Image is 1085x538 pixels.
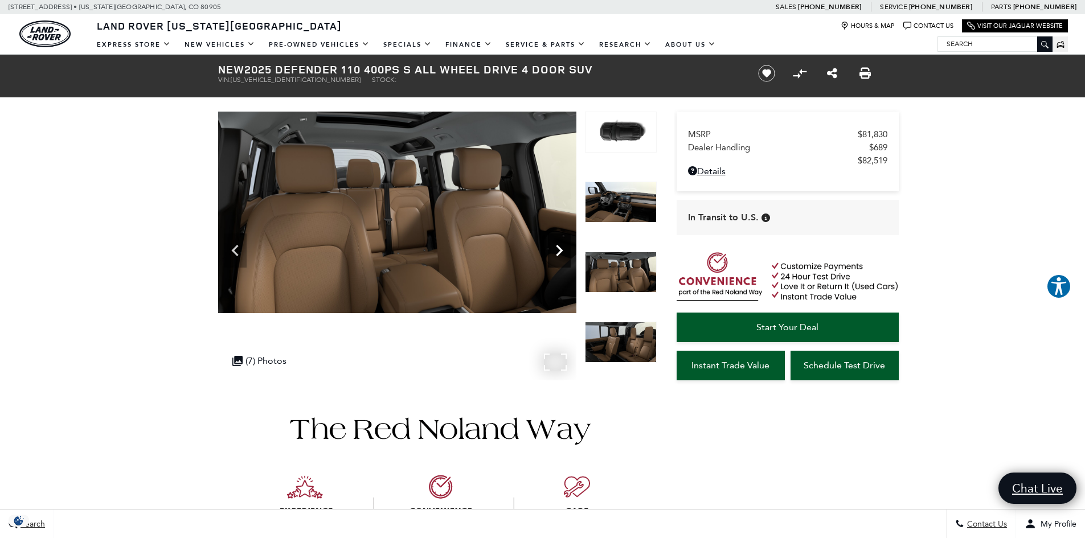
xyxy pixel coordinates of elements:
[19,20,71,47] a: land-rover
[227,350,292,372] div: (7) Photos
[1013,2,1076,11] a: [PHONE_NUMBER]
[658,35,723,55] a: About Us
[761,213,770,222] div: Vehicle has shipped from factory of origin. Estimated time of delivery to Retailer is on average ...
[218,76,231,84] span: VIN:
[688,129,887,139] a: MSRP $81,830
[585,322,657,363] img: New 2025 Carpathian Grey LAND ROVER 400PS S image 7
[841,22,895,30] a: Hours & Map
[776,3,796,11] span: Sales
[1046,274,1071,299] button: Explore your accessibility options
[90,19,349,32] a: Land Rover [US_STATE][GEOGRAPHIC_DATA]
[6,515,32,527] img: Opt-Out Icon
[677,313,899,342] a: Start Your Deal
[90,35,723,55] nav: Main Navigation
[688,142,869,153] span: Dealer Handling
[1016,510,1085,538] button: Open user profile menu
[858,155,887,166] span: $82,519
[677,351,785,380] a: Instant Trade Value
[218,61,244,77] strong: New
[798,2,861,11] a: [PHONE_NUMBER]
[964,519,1007,529] span: Contact Us
[688,211,759,224] span: In Transit to U.S.
[6,515,32,527] section: Click to Open Cookie Consent Modal
[1046,274,1071,301] aside: Accessibility Help Desk
[97,19,342,32] span: Land Rover [US_STATE][GEOGRAPHIC_DATA]
[376,35,439,55] a: Specials
[224,233,247,268] div: Previous
[372,76,396,84] span: Stock:
[691,360,769,371] span: Instant Trade Value
[909,2,972,11] a: [PHONE_NUMBER]
[754,64,779,83] button: Save vehicle
[859,67,871,80] a: Print this New 2025 Defender 110 400PS S All Wheel Drive 4 Door SUV
[938,37,1052,51] input: Search
[9,3,221,11] a: [STREET_ADDRESS] • [US_STATE][GEOGRAPHIC_DATA], CO 80905
[1036,519,1076,529] span: My Profile
[231,76,361,84] span: [US_VEHICLE_IDENTIFICATION_NUMBER]
[592,35,658,55] a: Research
[1006,480,1068,496] span: Chat Live
[585,252,657,293] img: New 2025 Carpathian Grey LAND ROVER 400PS S image 6
[585,112,657,153] img: New 2025 Carpathian Grey LAND ROVER 400PS S image 4
[756,322,818,332] span: Start Your Deal
[827,67,837,80] a: Share this New 2025 Defender 110 400PS S All Wheel Drive 4 Door SUV
[548,233,571,268] div: Next
[791,351,899,380] a: Schedule Test Drive
[688,155,887,166] a: $82,519
[967,22,1063,30] a: Visit Our Jaguar Website
[218,63,739,76] h1: 2025 Defender 110 400PS S All Wheel Drive 4 Door SUV
[688,129,858,139] span: MSRP
[688,166,887,176] a: Details
[262,35,376,55] a: Pre-Owned Vehicles
[499,35,592,55] a: Service & Parts
[19,20,71,47] img: Land Rover
[903,22,953,30] a: Contact Us
[439,35,499,55] a: Finance
[90,35,178,55] a: EXPRESS STORE
[688,142,887,153] a: Dealer Handling $689
[791,65,808,82] button: Compare Vehicle
[178,35,262,55] a: New Vehicles
[998,473,1076,504] a: Chat Live
[858,129,887,139] span: $81,830
[804,360,885,371] span: Schedule Test Drive
[585,182,657,223] img: New 2025 Carpathian Grey LAND ROVER 400PS S image 5
[218,112,576,313] img: New 2025 Carpathian Grey LAND ROVER 400PS S image 6
[991,3,1012,11] span: Parts
[880,3,907,11] span: Service
[869,142,887,153] span: $689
